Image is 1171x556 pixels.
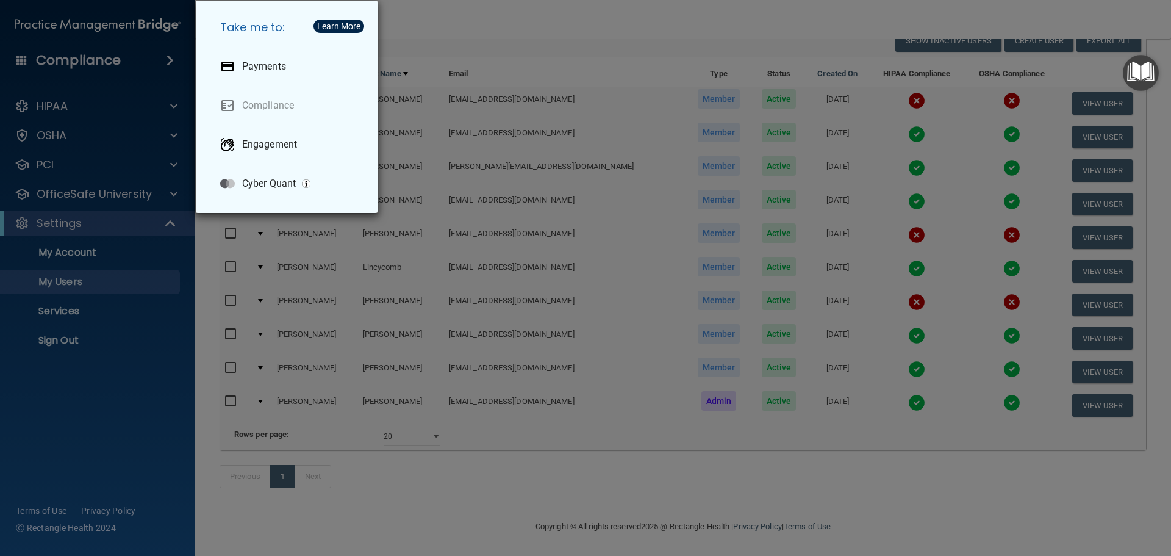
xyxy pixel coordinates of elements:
[210,128,368,162] a: Engagement
[210,49,368,84] a: Payments
[242,60,286,73] p: Payments
[210,10,368,45] h5: Take me to:
[242,139,297,151] p: Engagement
[313,20,364,33] button: Learn More
[1123,55,1159,91] button: Open Resource Center
[317,22,360,31] div: Learn More
[960,469,1156,518] iframe: Drift Widget Chat Controller
[210,167,368,201] a: Cyber Quant
[210,88,368,123] a: Compliance
[242,178,296,190] p: Cyber Quant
